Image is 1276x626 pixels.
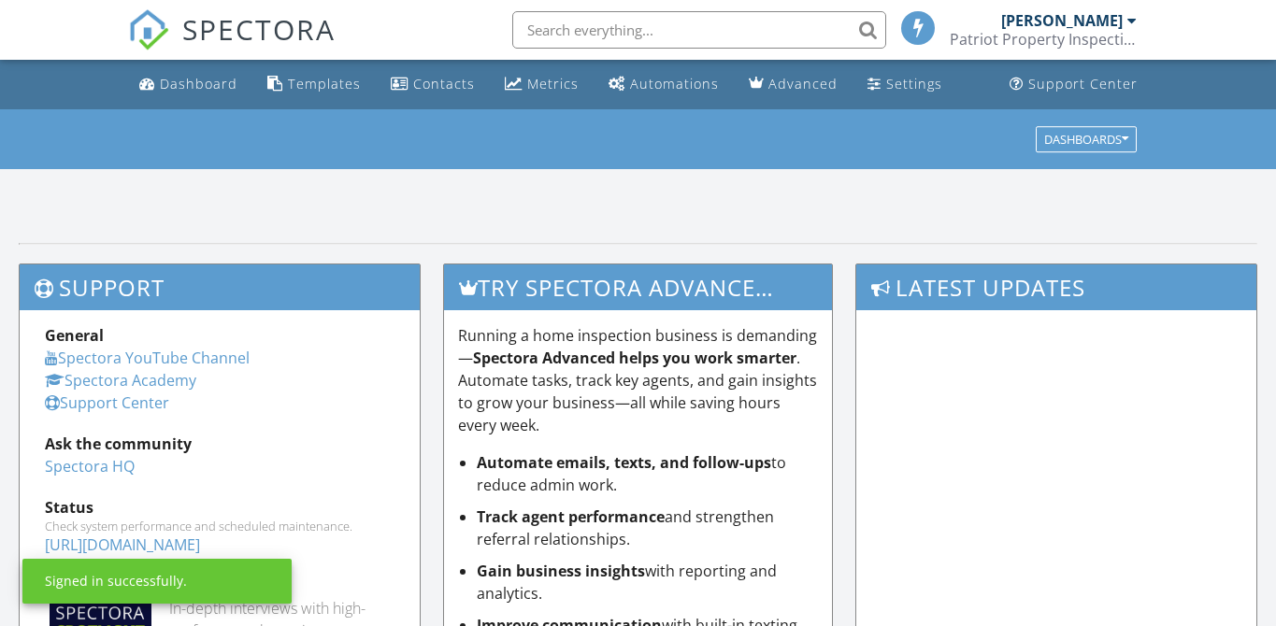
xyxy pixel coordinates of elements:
a: Contacts [383,67,482,102]
li: and strengthen referral relationships. [477,505,819,550]
div: Settings [886,75,942,92]
h3: Support [20,264,420,310]
a: Automations (Basic) [601,67,726,102]
div: Patriot Property Inspections [950,30,1137,49]
a: Support Center [1002,67,1145,102]
a: Templates [260,67,368,102]
a: Spectora YouTube Channel [45,348,250,368]
div: Status [45,496,394,519]
h3: Try spectora advanced [DATE] [444,264,833,310]
input: Search everything... [512,11,886,49]
div: [PERSON_NAME] [1001,11,1123,30]
a: Advanced [741,67,845,102]
strong: Spectora Advanced helps you work smarter [473,348,796,368]
a: [URL][DOMAIN_NAME] [45,534,200,555]
div: Templates [288,75,361,92]
a: Spectora Academy [45,370,196,391]
strong: Track agent performance [477,506,665,527]
span: SPECTORA [182,9,336,49]
div: Automations [630,75,719,92]
a: Support Center [45,392,169,413]
a: Spectora HQ [45,456,135,477]
div: Metrics [527,75,579,92]
li: with reporting and analytics. [477,560,819,605]
div: Ask the community [45,433,394,455]
div: Advanced [768,75,838,92]
a: SPECTORA [128,25,336,64]
strong: General [45,325,104,346]
a: Dashboard [132,67,245,102]
a: Metrics [497,67,586,102]
li: to reduce admin work. [477,451,819,496]
strong: Gain business insights [477,561,645,581]
img: The Best Home Inspection Software - Spectora [128,9,169,50]
button: Dashboards [1036,126,1137,152]
a: Settings [860,67,950,102]
h3: Latest Updates [856,264,1256,310]
div: Support Center [1028,75,1138,92]
div: Check system performance and scheduled maintenance. [45,519,394,534]
div: Contacts [413,75,475,92]
strong: Automate emails, texts, and follow-ups [477,452,771,473]
div: Dashboard [160,75,237,92]
div: Dashboards [1044,133,1128,146]
div: Signed in successfully. [45,572,187,590]
p: Running a home inspection business is demanding— . Automate tasks, track key agents, and gain ins... [458,324,819,436]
